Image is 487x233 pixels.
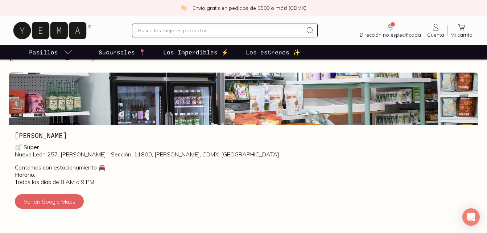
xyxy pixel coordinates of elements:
[450,32,472,38] span: Mi carrito
[162,45,230,60] a: Los Imperdibles ⚡️
[97,45,147,60] a: Sucursales 📍
[29,48,58,57] p: Pasillos
[99,48,146,57] p: Sucursales 📍
[15,131,472,140] h3: [PERSON_NAME]
[357,23,424,38] a: Dirección no especificada
[427,32,444,38] span: Cuenta
[163,48,228,57] p: Los Imperdibles ⚡️
[15,143,39,151] b: 🛒 Súper
[15,194,84,209] button: Ver en Google Maps
[424,23,447,38] a: Cuenta
[9,73,478,214] a: Escandón[PERSON_NAME]🛒 SúperNuevo León 257. [PERSON_NAME] II Sección, 11800, [PERSON_NAME], CDMX,...
[462,208,480,226] div: Open Intercom Messenger
[28,45,74,60] a: pasillo-todos-link
[360,32,421,38] span: Dirección no especificada
[15,171,35,178] b: Horario:
[181,5,187,11] img: check
[191,4,306,12] p: ¡Envío gratis en pedidos de $500 o más! (CDMX)
[15,164,472,185] p: Contamos con estacionamiento 🚘 Todos los días de 8 AM a 9 PM
[138,26,303,35] input: Busca los mejores productos
[244,45,302,60] a: Los estrenos ✨
[15,143,472,158] p: Nuevo León 257. [PERSON_NAME] II Sección, 11800, [PERSON_NAME], CDMX, [GEOGRAPHIC_DATA]
[447,23,475,38] a: Mi carrito
[9,52,95,61] h2: [GEOGRAPHIC_DATA]
[246,48,300,57] p: Los estrenos ✨
[9,73,478,125] img: Escandón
